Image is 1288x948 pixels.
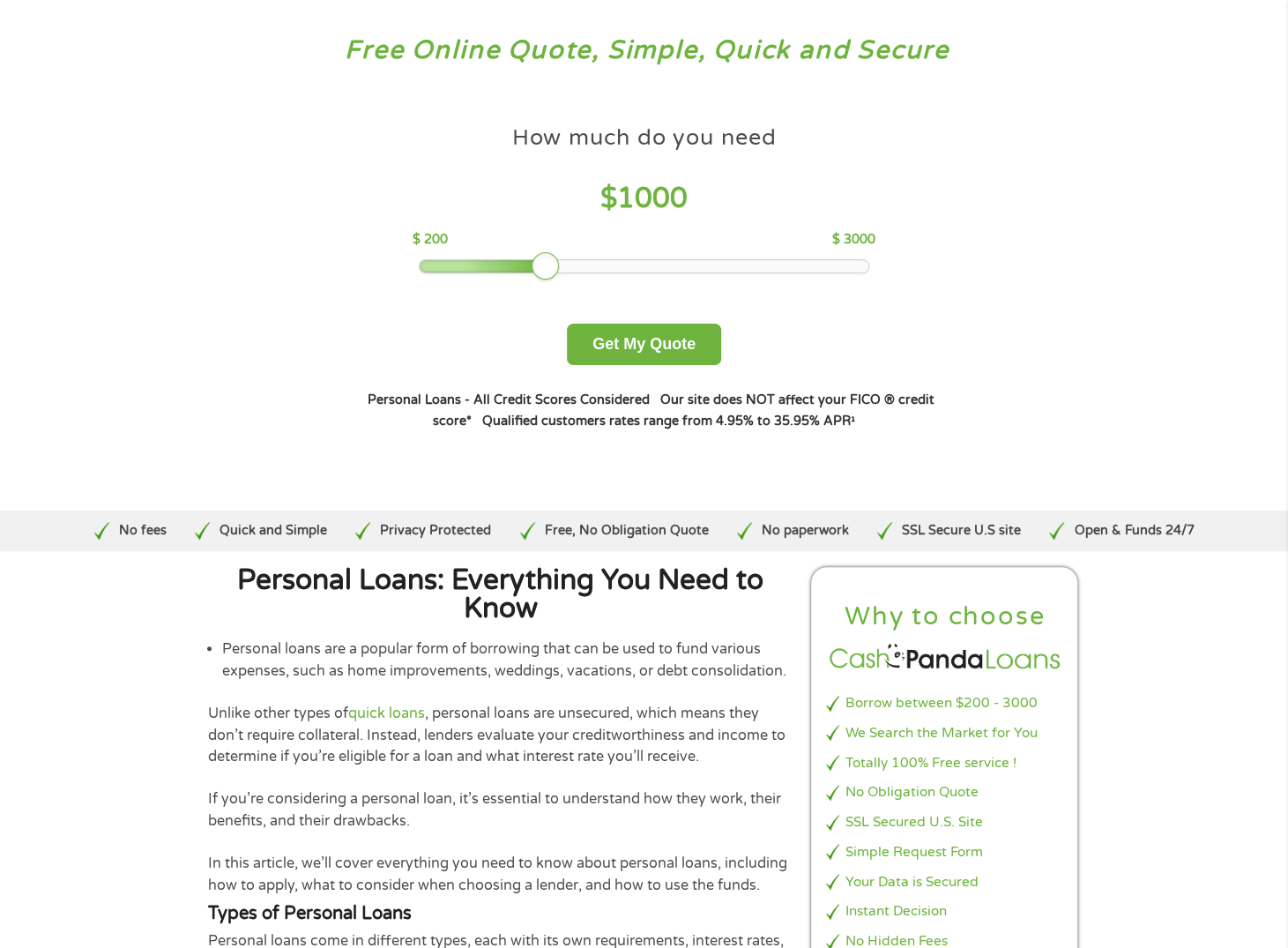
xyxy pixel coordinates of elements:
strong: Our site does NOT affect your FICO ® credit score* [433,392,934,429]
span: 1000 [617,182,688,215]
p: $ 200 [413,230,448,250]
li: We Search the Market for You [826,723,1064,743]
li: Borrow between $200 - 3000 [826,693,1064,713]
li: Simple Request Form [826,842,1064,862]
h4: How much do you need [512,123,777,153]
p: Unlike other types of , personal loans are unsecured, which means they don’t require collateral. ... [208,703,793,767]
p: SSL Secure U.S site [902,521,1021,541]
button: Get My Quote [567,324,721,365]
strong: Qualified customers rates range from 4.95% to 35.95% APR¹ [482,414,855,429]
p: Open & Funds 24/7 [1074,521,1194,541]
p: Free, No Obligation Quote [544,521,708,541]
h4: Types of Personal Loans [208,902,793,925]
strong: Personal Loans - All Credit Scores Considered [368,392,650,407]
li: Totally 100% Free service ! [826,753,1064,773]
p: No fees [119,521,167,541]
h2: Personal Loans: Everything You Need to Know [208,567,793,623]
li: No Obligation Quote [826,782,1064,802]
p: Quick and Simple [220,521,327,541]
p: $ 3000 [832,230,875,250]
p: In this article, we’ll cover everything you need to know about personal loans, including how to a... [208,853,793,896]
a: quick loans [348,705,425,722]
p: If you’re considering a personal loan, it’s essential to understand how they work, their benefits... [208,788,793,832]
li: Personal loans are a popular form of borrowing that can be used to fund various expenses, such as... [222,638,793,682]
h4: $ [413,181,875,217]
li: SSL Secured U.S. Site [826,812,1064,832]
p: Privacy Protected [380,521,491,541]
p: No paperwork [762,521,849,541]
li: Instant Decision [826,901,1064,922]
h3: Free Online Quote, Simple, Quick and Secure [51,34,1238,67]
li: Your Data is Secured [826,872,1064,892]
h2: Why to choose [826,601,1064,633]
